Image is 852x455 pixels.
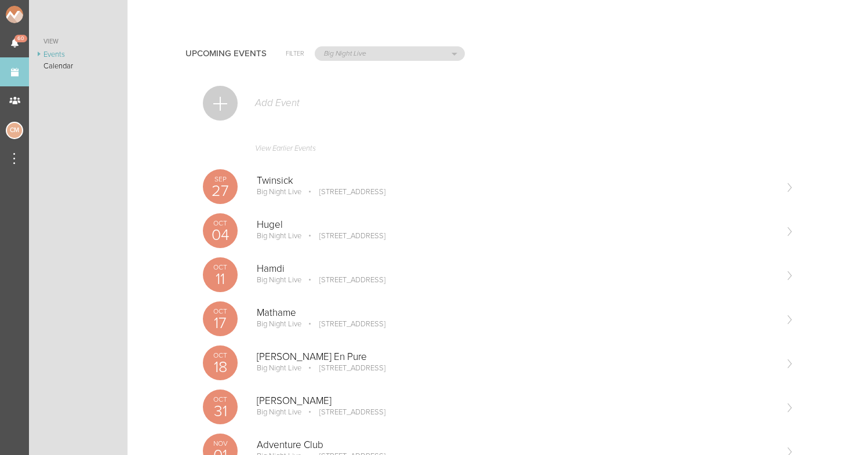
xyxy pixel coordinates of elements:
p: 17 [203,315,238,331]
div: Charlie McGinley [6,122,23,139]
p: 18 [203,359,238,375]
h6: Filter [286,49,304,59]
p: Oct [203,308,238,315]
p: Mathame [257,307,775,319]
p: Oct [203,220,238,227]
span: 60 [14,35,27,42]
p: Oct [203,352,238,359]
p: Twinsick [257,175,775,187]
a: View [29,35,128,49]
p: 11 [203,271,238,287]
p: Nov [203,440,238,447]
h4: Upcoming Events [185,49,267,59]
p: [STREET_ADDRESS] [303,319,385,329]
a: Events [29,49,128,60]
p: [STREET_ADDRESS] [303,363,385,373]
p: 04 [203,227,238,243]
p: [STREET_ADDRESS] [303,407,385,417]
p: [STREET_ADDRESS] [303,275,385,285]
p: Big Night Live [257,187,301,196]
p: Big Night Live [257,319,301,329]
p: Big Night Live [257,363,301,373]
p: Adventure Club [257,439,775,451]
p: Big Night Live [257,231,301,241]
p: Big Night Live [257,275,301,285]
p: 31 [203,403,238,419]
p: [STREET_ADDRESS] [303,187,385,196]
img: NOMAD [6,6,71,23]
p: Oct [203,396,238,403]
p: [STREET_ADDRESS] [303,231,385,241]
a: View Earlier Events [203,138,794,165]
p: Add Event [254,97,300,109]
p: [PERSON_NAME] En Pure [257,351,775,363]
p: 27 [203,183,238,199]
p: [PERSON_NAME] [257,395,775,407]
p: Sep [203,176,238,183]
p: Hugel [257,219,775,231]
p: Hamdi [257,263,775,275]
a: Calendar [29,60,128,72]
p: Big Night Live [257,407,301,417]
p: Oct [203,264,238,271]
